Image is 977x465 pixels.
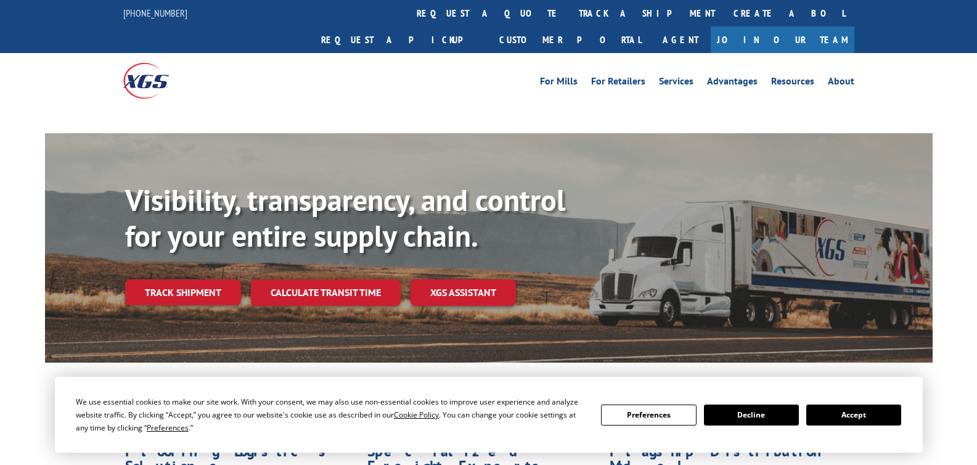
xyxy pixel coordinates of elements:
a: Services [659,76,693,90]
span: Preferences [147,422,189,433]
a: XGS ASSISTANT [411,279,516,306]
b: Visibility, transparency, and control for your entire supply chain. [125,181,565,255]
a: Request a pickup [312,27,490,53]
a: Join Our Team [711,27,854,53]
a: Customer Portal [490,27,650,53]
a: Calculate transit time [251,279,401,306]
a: For Retailers [591,76,645,90]
button: Accept [806,405,901,426]
div: Cookie Consent Prompt [55,377,923,453]
div: We use essential cookies to make our site work. With your consent, we may also use non-essential ... [76,395,586,434]
a: About [828,76,854,90]
a: [PHONE_NUMBER] [123,7,187,19]
button: Decline [704,405,799,426]
a: Resources [771,76,814,90]
a: Agent [650,27,711,53]
span: Cookie Policy [394,409,439,420]
a: For Mills [540,76,578,90]
a: Track shipment [125,279,241,305]
a: Advantages [707,76,758,90]
button: Preferences [601,405,696,426]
